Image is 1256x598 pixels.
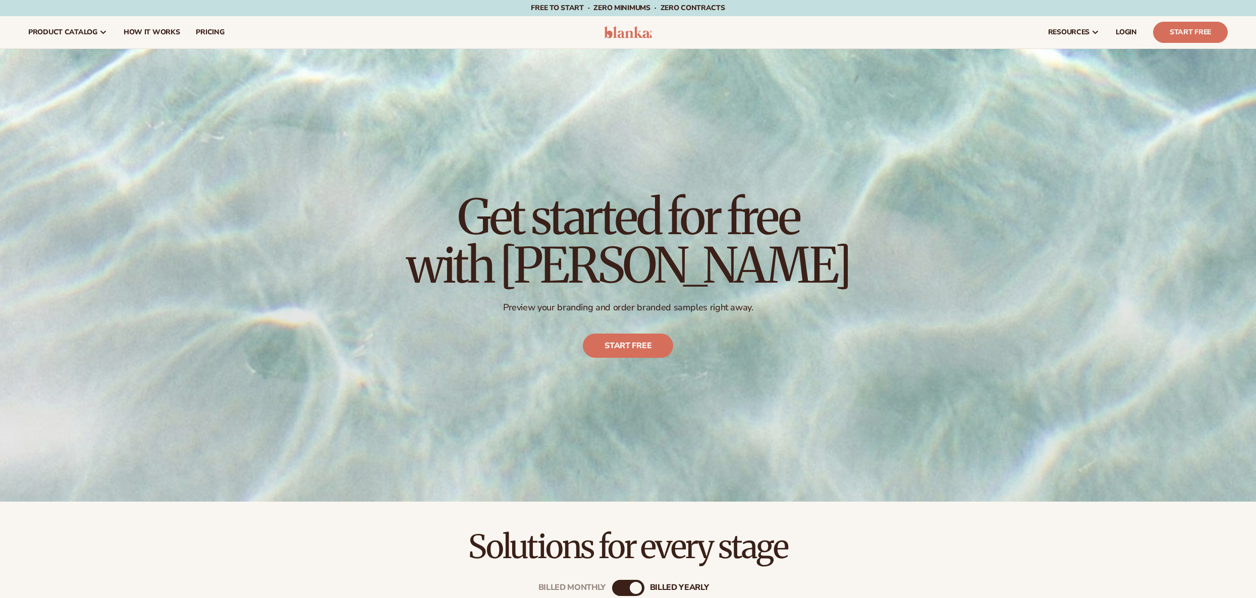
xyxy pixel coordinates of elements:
[531,3,725,13] span: Free to start · ZERO minimums · ZERO contracts
[1116,28,1137,36] span: LOGIN
[1153,22,1228,43] a: Start Free
[28,28,97,36] span: product catalog
[650,583,709,593] div: billed Yearly
[20,16,116,48] a: product catalog
[538,583,606,593] div: Billed Monthly
[583,334,673,358] a: Start free
[124,28,180,36] span: How It Works
[406,302,850,313] p: Preview your branding and order branded samples right away.
[604,26,652,38] img: logo
[1048,28,1089,36] span: resources
[116,16,188,48] a: How It Works
[28,530,1228,564] h2: Solutions for every stage
[188,16,232,48] a: pricing
[406,193,850,290] h1: Get started for free with [PERSON_NAME]
[1040,16,1108,48] a: resources
[196,28,224,36] span: pricing
[1108,16,1145,48] a: LOGIN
